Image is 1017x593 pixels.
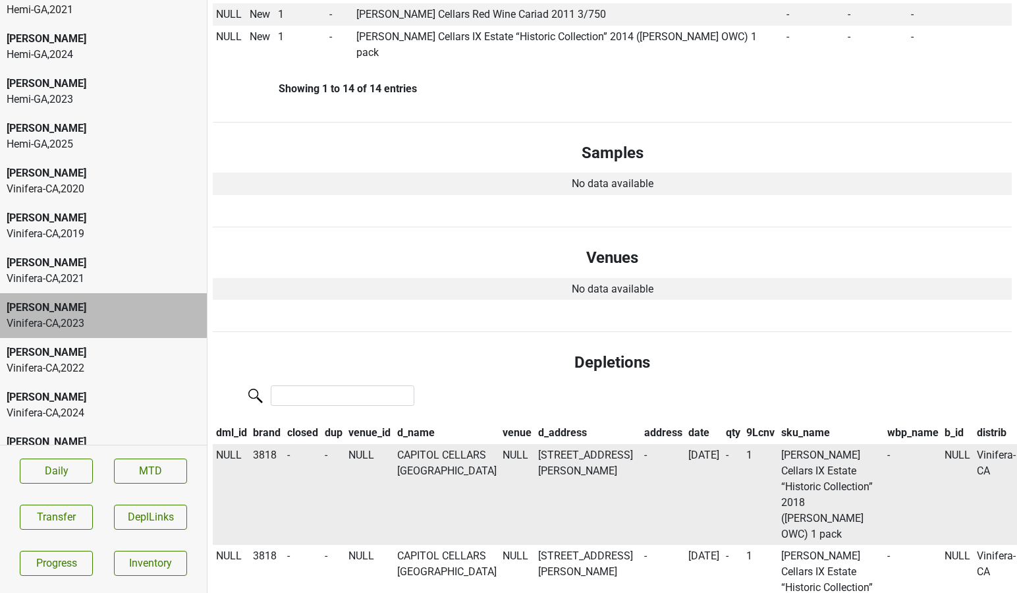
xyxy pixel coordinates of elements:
[941,444,974,546] td: NULL
[20,505,93,530] button: Transfer
[7,300,200,316] div: [PERSON_NAME]
[535,422,641,444] th: d_address: activate to sort column ascending
[844,26,907,64] td: -
[213,82,417,95] div: Showing 1 to 14 of 14 entries
[641,422,686,444] th: address: activate to sort column ascending
[250,444,285,546] td: 3818
[7,345,200,360] div: [PERSON_NAME]
[778,444,884,546] td: [PERSON_NAME] Cellars IX Estate “Historic Collection” 2018 ([PERSON_NAME] OWC) 1 pack
[7,76,200,92] div: [PERSON_NAME]
[7,360,200,376] div: Vinifera-CA , 2022
[500,422,536,444] th: venue: activate to sort column ascending
[7,181,200,197] div: Vinifera-CA , 2020
[744,444,779,546] td: 1
[345,444,394,546] td: NULL
[685,422,723,444] th: date: activate to sort column ascending
[284,444,321,546] td: -
[7,434,200,450] div: [PERSON_NAME]
[783,3,845,26] td: -
[500,444,536,546] td: NULL
[641,444,686,546] td: -
[7,2,200,18] div: Hemi-GA , 2021
[223,353,1001,372] h4: Depletions
[783,26,845,64] td: -
[114,551,187,576] a: Inventory
[7,316,200,331] div: Vinifera-CA , 2023
[884,422,942,444] th: wbp_name: activate to sort column ascending
[778,422,884,444] th: sku_name: activate to sort column ascending
[345,422,394,444] th: venue_id: activate to sort column ascending
[321,422,346,444] th: dup: activate to sort column ascending
[353,26,783,64] td: [PERSON_NAME] Cellars IX Estate “Historic Collection” 2014 ([PERSON_NAME] OWC) 1 pack
[7,31,200,47] div: [PERSON_NAME]
[685,444,723,546] td: [DATE]
[246,26,275,64] td: New
[20,459,93,484] a: Daily
[114,459,187,484] a: MTD
[275,26,326,64] td: 1
[246,3,275,26] td: New
[223,144,1001,163] h4: Samples
[216,8,242,20] span: NULL
[723,444,744,546] td: -
[353,3,783,26] td: [PERSON_NAME] Cellars Red Wine Cariad 2011 3/750
[7,405,200,421] div: Vinifera-CA , 2024
[321,444,346,546] td: -
[7,121,200,136] div: [PERSON_NAME]
[723,422,744,444] th: qty: activate to sort column ascending
[114,505,187,530] button: DeplLinks
[213,444,250,546] td: NULL
[535,444,641,546] td: [STREET_ADDRESS][PERSON_NAME]
[394,444,500,546] td: CAPITOL CELLARS [GEOGRAPHIC_DATA]
[7,92,200,107] div: Hemi-GA , 2023
[213,278,1012,300] td: No data available
[908,3,1012,26] td: -
[275,3,326,26] td: 1
[7,136,200,152] div: Hemi-GA , 2025
[7,389,200,405] div: [PERSON_NAME]
[7,165,200,181] div: [PERSON_NAME]
[284,422,321,444] th: closed: activate to sort column ascending
[326,3,353,26] td: -
[7,271,200,287] div: Vinifera-CA , 2021
[213,173,1012,195] td: No data available
[223,248,1001,268] h4: Venues
[844,3,907,26] td: -
[884,444,942,546] td: -
[7,255,200,271] div: [PERSON_NAME]
[7,210,200,226] div: [PERSON_NAME]
[250,422,285,444] th: brand: activate to sort column ascending
[326,26,353,64] td: -
[20,551,93,576] a: Progress
[213,422,250,444] th: dml_id: activate to sort column descending
[908,26,1012,64] td: -
[7,47,200,63] div: Hemi-GA , 2024
[216,30,242,43] span: NULL
[941,422,974,444] th: b_id: activate to sort column ascending
[394,422,500,444] th: d_name: activate to sort column ascending
[7,226,200,242] div: Vinifera-CA , 2019
[744,422,779,444] th: 9Lcnv: activate to sort column ascending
